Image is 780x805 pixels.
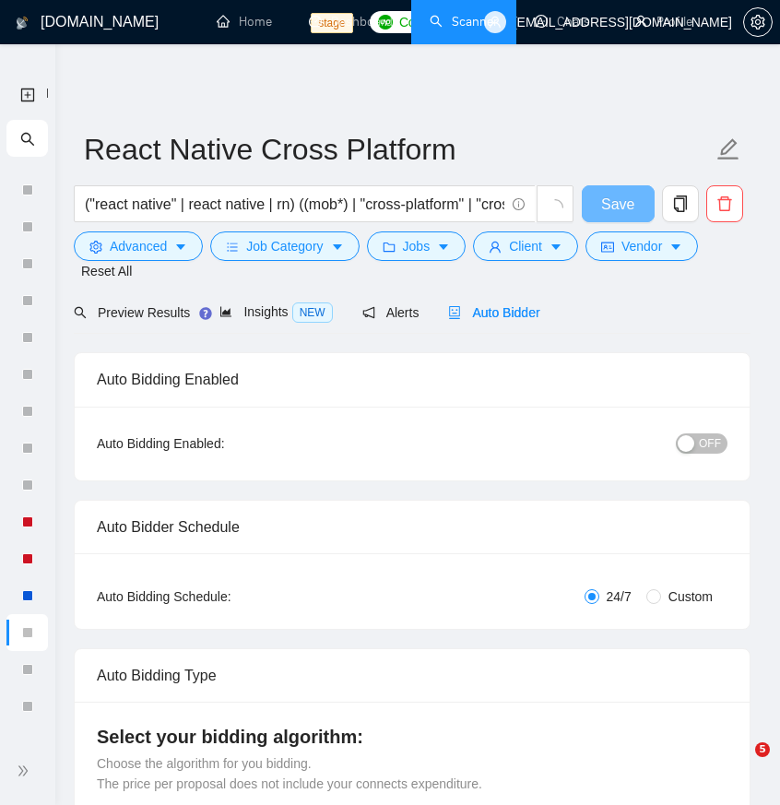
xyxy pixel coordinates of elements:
[219,304,332,319] span: Insights
[509,236,542,256] span: Client
[97,586,307,607] div: Auto Bidding Schedule:
[84,126,713,172] input: Scanner name...
[97,433,307,454] div: Auto Bidding Enabled:
[16,8,29,38] img: logo
[210,231,359,261] button: barsJob Categorycaret-down
[473,231,578,261] button: userClientcaret-down
[97,501,727,553] div: Auto Bidder Schedule
[97,353,727,406] div: Auto Bidding Enabled
[489,240,502,254] span: user
[362,305,420,320] span: Alerts
[174,240,187,254] span: caret-down
[20,76,35,113] a: New Scanner
[585,231,698,261] button: idcardVendorcaret-down
[550,240,562,254] span: caret-down
[403,236,431,256] span: Jobs
[706,185,743,222] button: delete
[197,305,214,322] div: Tooltip anchor
[743,7,773,37] button: setting
[97,724,727,750] h4: Select your bidding algorithm:
[74,306,87,319] span: search
[383,240,396,254] span: folder
[226,240,239,254] span: bars
[601,193,634,216] span: Save
[599,586,639,607] span: 24/7
[448,305,539,320] span: Auto Bidder
[513,198,525,210] span: info-circle
[716,137,740,161] span: edit
[85,193,504,216] input: Search Freelance Jobs...
[97,649,727,702] div: Auto Bidding Type
[437,240,450,254] span: caret-down
[755,742,770,757] span: 5
[74,231,203,261] button: settingAdvancedcaret-down
[110,236,167,256] span: Advanced
[717,742,762,787] iframe: Intercom live chat
[535,14,597,30] a: messageChats
[448,306,461,319] span: robot
[621,236,662,256] span: Vendor
[743,15,773,30] a: setting
[219,305,232,318] span: area-chart
[97,756,482,791] span: Choose the algorithm for you bidding. The price per proposal does not include your connects expen...
[669,240,682,254] span: caret-down
[20,120,35,157] span: search
[81,261,132,281] a: Reset All
[292,302,333,323] span: NEW
[663,195,698,212] span: copy
[661,586,720,607] span: Custom
[699,433,721,454] span: OFF
[489,16,502,29] span: user
[547,199,563,216] span: loading
[362,306,375,319] span: notification
[309,14,393,30] a: dashboardDashboard
[246,236,323,256] span: Job Category
[217,14,272,30] a: homeHome
[367,231,467,261] button: folderJobscaret-down
[601,240,614,254] span: idcard
[634,14,692,30] a: userProfile
[707,195,742,212] span: delete
[331,240,344,254] span: caret-down
[17,762,35,780] span: double-right
[744,15,772,30] span: setting
[6,76,48,112] li: New Scanner
[74,305,190,320] span: Preview Results
[662,185,699,222] button: copy
[582,185,656,222] button: Save
[430,14,498,30] a: searchScanner
[89,240,102,254] span: setting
